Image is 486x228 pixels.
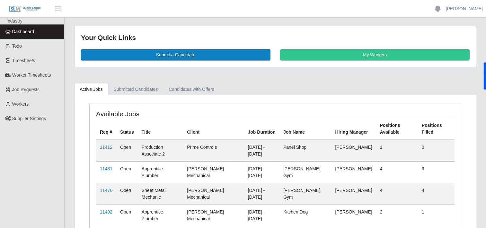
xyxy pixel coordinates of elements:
td: [DATE] - [DATE] [244,204,279,226]
td: 0 [418,140,455,162]
h4: Available Jobs [96,110,240,118]
th: Job Name [279,118,331,140]
td: [PERSON_NAME] [331,140,376,162]
td: Open [116,161,138,183]
td: Panel Shop [279,140,331,162]
td: [PERSON_NAME] [331,183,376,204]
a: 11476 [100,188,112,193]
td: Open [116,183,138,204]
td: [PERSON_NAME] Gym [279,183,331,204]
a: Submit a Candidate [81,49,270,61]
span: Supplier Settings [12,116,46,121]
td: [PERSON_NAME] Gym [279,161,331,183]
img: SLM Logo [9,5,41,13]
td: Apprentice Plumber [138,204,183,226]
td: 2 [376,204,418,226]
a: 11492 [100,209,112,214]
a: Candidates with Offers [163,83,219,96]
th: Positions Available [376,118,418,140]
span: Job Requests [12,87,40,92]
td: 1 [376,140,418,162]
a: 11431 [100,166,112,171]
div: Your Quick Links [81,33,470,43]
span: Todo [12,43,22,49]
span: Workers [12,101,29,107]
td: [PERSON_NAME] Mechanical [183,183,244,204]
td: Kitchen Dog [279,204,331,226]
a: 11412 [100,145,112,150]
span: Dashboard [12,29,34,34]
a: Submitted Candidates [108,83,163,96]
td: Sheet Metal Mechanic [138,183,183,204]
a: [PERSON_NAME] [446,5,483,12]
span: Industry [6,18,22,24]
td: [DATE] - [DATE] [244,140,279,162]
span: Worker Timesheets [12,72,51,78]
td: Apprentice Plumber [138,161,183,183]
th: Hiring Manager [331,118,376,140]
th: Title [138,118,183,140]
td: 4 [376,161,418,183]
span: Timesheets [12,58,35,63]
a: Active Jobs [74,83,108,96]
td: 3 [418,161,455,183]
th: Positions Filled [418,118,455,140]
td: [PERSON_NAME] Mechanical [183,204,244,226]
td: 4 [376,183,418,204]
th: Req # [96,118,116,140]
td: Open [116,204,138,226]
th: Job Duration [244,118,279,140]
th: Client [183,118,244,140]
td: [DATE] - [DATE] [244,183,279,204]
td: Open [116,140,138,162]
td: 4 [418,183,455,204]
td: [DATE] - [DATE] [244,161,279,183]
td: [PERSON_NAME] [331,161,376,183]
td: Production Associate 2 [138,140,183,162]
td: Prime Controls [183,140,244,162]
td: [PERSON_NAME] Mechanical [183,161,244,183]
th: Status [116,118,138,140]
td: [PERSON_NAME] [331,204,376,226]
td: 1 [418,204,455,226]
a: My Workers [280,49,470,61]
